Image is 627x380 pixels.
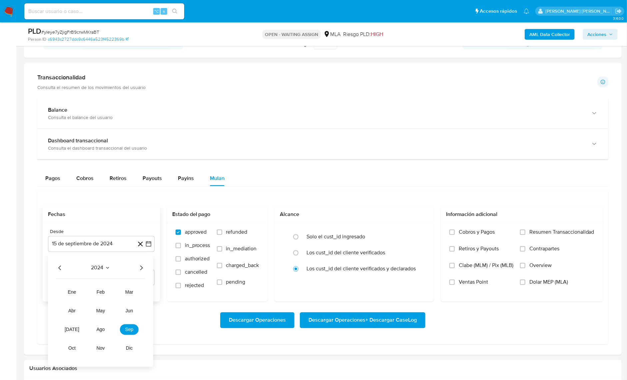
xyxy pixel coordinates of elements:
[41,29,99,35] span: # yIeye7yZjigFrB9crwMKraBT
[48,36,129,42] a: c6943c2727ddc9c6446a523f4522369b
[28,36,46,42] b: Person ID
[480,8,517,15] span: Accesos rápidos
[168,7,182,16] button: search-icon
[24,7,184,16] input: Buscar usuario o caso...
[262,30,321,39] p: OPEN - WAITING ASSIGN
[583,29,618,40] button: Acciones
[615,8,622,15] a: Salir
[546,8,613,14] p: jian.marin@mercadolibre.com
[154,8,159,14] span: ⌥
[371,30,383,38] span: HIGH
[529,29,570,40] b: AML Data Collector
[323,31,340,38] div: MLA
[343,31,383,38] span: Riesgo PLD:
[28,26,41,36] b: PLD
[613,16,624,21] span: 3.163.0
[29,365,616,372] h2: Usuarios Asociados
[163,8,165,14] span: s
[524,8,529,14] a: Notificaciones
[587,29,606,40] span: Acciones
[525,29,575,40] button: AML Data Collector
